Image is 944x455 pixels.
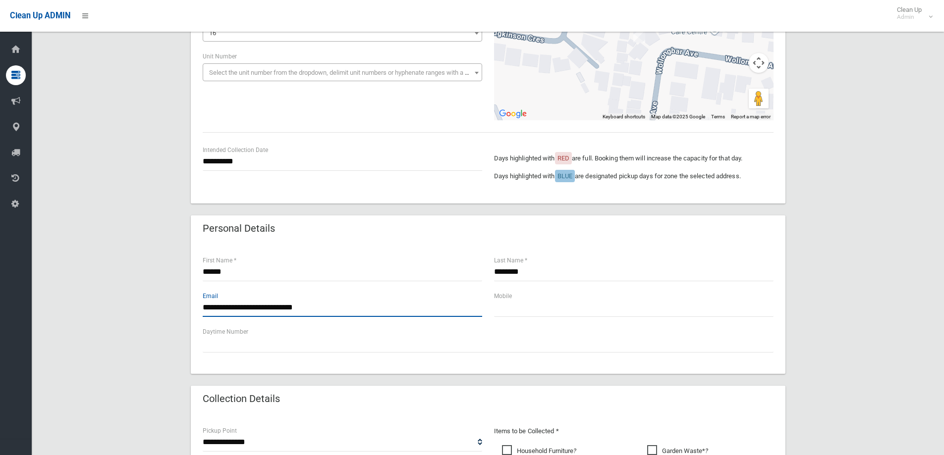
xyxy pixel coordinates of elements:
button: Keyboard shortcuts [603,113,645,120]
button: Map camera controls [749,53,769,73]
p: Days highlighted with are designated pickup days for zone the selected address. [494,170,774,182]
span: RED [557,154,569,162]
span: 16 [209,29,216,37]
p: Items to be Collected * [494,425,774,437]
span: Select the unit number from the dropdown, delimit unit numbers or hyphenate ranges with a comma [209,69,486,76]
a: Open this area in Google Maps (opens a new window) [497,107,529,120]
a: Terms (opens in new tab) [711,114,725,119]
span: Clean Up [892,6,932,21]
header: Personal Details [191,219,287,238]
small: Admin [897,13,922,21]
header: Collection Details [191,389,292,408]
span: Map data ©2025 Google [651,114,705,119]
a: Report a map error [731,114,771,119]
img: Google [497,107,529,120]
p: Days highlighted with are full. Booking them will increase the capacity for that day. [494,152,774,164]
button: Drag Pegman onto the map to open Street View [749,89,769,108]
span: 16 [203,24,482,42]
span: 16 [205,26,480,40]
div: 16 Wollongbar Avenue, PANANIA NSW 2213 [633,26,645,43]
span: Clean Up ADMIN [10,11,70,20]
span: BLUE [557,172,572,180]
